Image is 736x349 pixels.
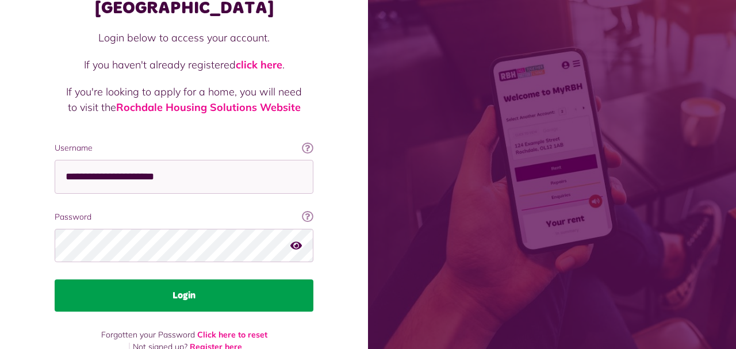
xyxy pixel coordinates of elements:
[55,211,313,223] label: Password
[116,101,301,114] a: Rochdale Housing Solutions Website
[55,279,313,312] button: Login
[101,329,195,340] span: Forgotten your Password
[66,57,302,72] p: If you haven't already registered .
[55,142,313,154] label: Username
[197,329,267,340] a: Click here to reset
[66,84,302,115] p: If you're looking to apply for a home, you will need to visit the
[66,30,302,45] p: Login below to access your account.
[236,58,282,71] a: click here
